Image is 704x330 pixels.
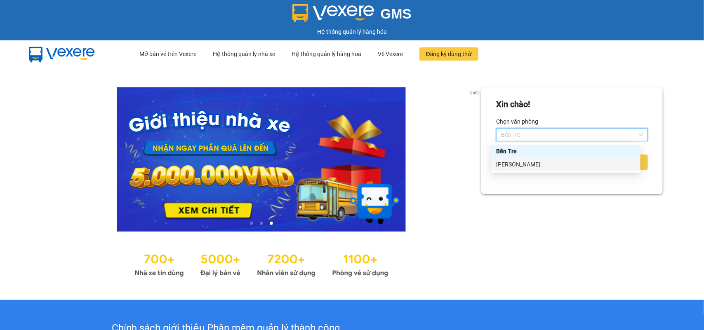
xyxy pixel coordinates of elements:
div: Bến Tre [491,145,640,158]
li: slide item 2 [260,222,263,225]
div: Về Vexere [378,41,403,67]
div: Hệ thống quản lý nhà xe [213,41,275,67]
div: Hệ thống quản lý hàng hoá [292,41,361,67]
span: GMS [381,6,412,21]
div: Bến Tre [496,147,636,156]
li: slide item 3 [270,222,273,225]
button: Đăng ký dùng thử [419,47,478,61]
li: slide item 1 [250,222,253,225]
img: mbUUG5Q.png [21,40,103,68]
a: GMS [292,12,412,19]
img: logo 2 [292,4,374,22]
div: [PERSON_NAME] [496,160,636,169]
button: next slide / item [470,87,481,232]
div: Hệ thống quản lý hàng hóa [2,27,702,36]
div: Xin chào! [496,98,530,111]
p: 3 of 3 [467,87,481,98]
img: Statistics.png [134,248,388,279]
div: Mở bán vé trên Vexere [139,41,196,67]
div: Tiền Giang [491,158,640,171]
button: previous slide / item [41,87,53,232]
label: Chọn văn phòng [496,115,538,128]
span: Đăng ký dùng thử [426,49,472,59]
span: Bến Tre [501,129,643,141]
